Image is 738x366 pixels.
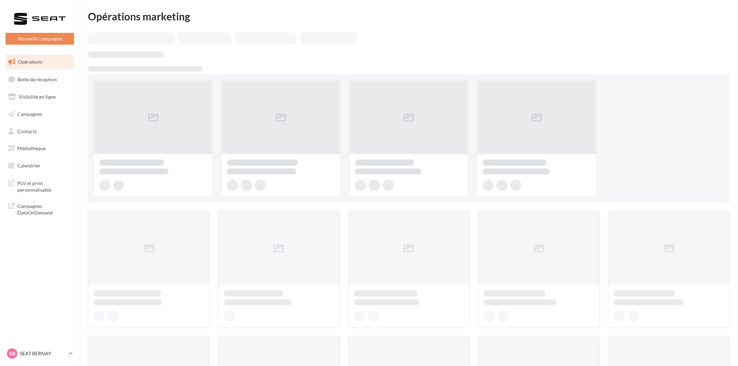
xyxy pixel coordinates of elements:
span: Calendrier [17,163,40,168]
a: Calendrier [4,158,75,173]
a: PLV et print personnalisable [4,176,75,196]
span: Boîte de réception [18,76,57,82]
div: Opérations marketing [88,11,730,21]
a: Visibilité en ligne [4,90,75,104]
a: Contacts [4,124,75,139]
span: SB [9,350,15,357]
span: Opérations [18,59,42,65]
span: Médiathèque [17,145,46,151]
a: Médiathèque [4,141,75,156]
a: Campagnes [4,107,75,121]
a: Opérations [4,55,75,69]
span: Campagnes DataOnDemand [17,201,71,216]
a: Boîte de réception [4,72,75,87]
a: SB SEAT BERNAY [6,347,74,360]
span: Visibilité en ligne [19,94,56,100]
span: Campagnes [17,111,42,117]
a: Campagnes DataOnDemand [4,199,75,219]
span: PLV et print personnalisable [17,179,71,193]
button: Nouvelle campagne [6,33,74,45]
span: Contacts [17,128,37,134]
p: SEAT BERNAY [20,350,66,357]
